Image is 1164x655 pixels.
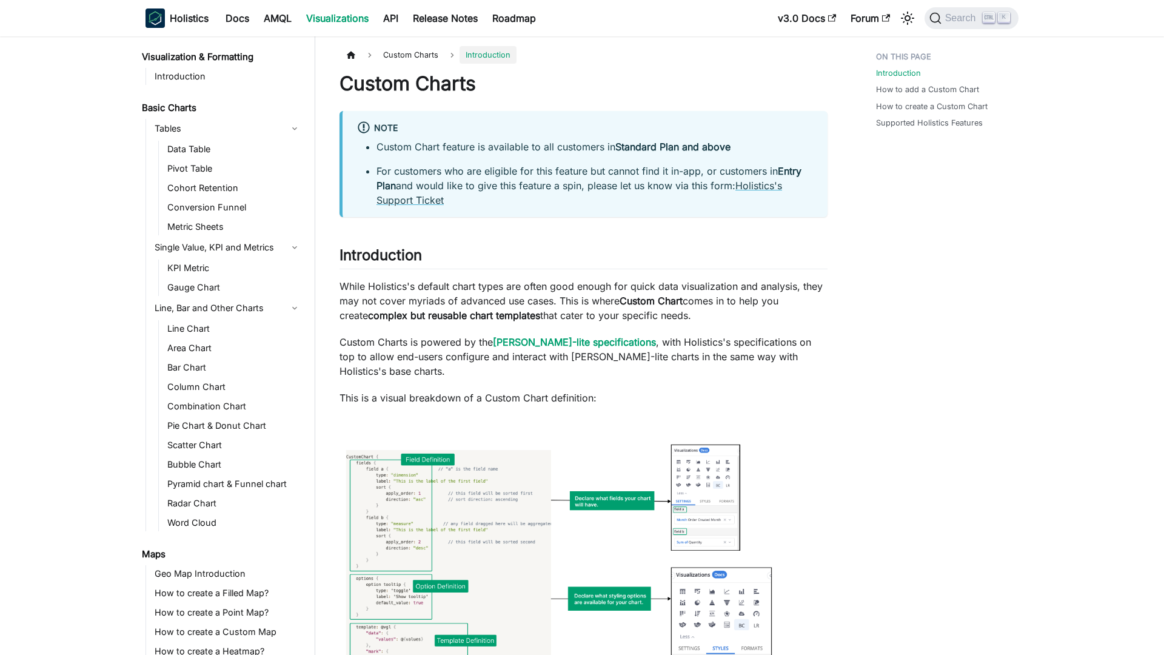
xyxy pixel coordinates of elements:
a: Bar Chart [164,359,304,376]
a: Roadmap [485,8,543,28]
span: Custom Charts [377,46,444,64]
strong: Standard Plan and above [615,141,731,153]
button: Search (Ctrl+K) [925,7,1018,29]
h2: Introduction [339,246,828,269]
a: Combination Chart [164,398,304,415]
strong: complex but reusable chart templates [368,309,540,321]
a: Word Cloud [164,514,304,531]
a: Maps [138,546,304,563]
b: Holistics [170,11,209,25]
a: v3.0 Docs [771,8,843,28]
img: Holistics [145,8,165,28]
a: Geo Map Introduction [151,565,304,582]
a: [PERSON_NAME]-lite specifications [493,336,656,348]
p: Custom Charts is powered by the , with Holistics's specifications on top to allow end-users confi... [339,335,828,378]
a: Conversion Funnel [164,199,304,216]
a: Release Notes [406,8,485,28]
a: Supported Holistics Features [876,117,983,129]
li: Custom Chart feature is available to all customers in [376,139,813,154]
a: How to create a Point Map? [151,604,304,621]
a: Single Value, KPI and Metrics [151,238,304,257]
a: Basic Charts [138,99,304,116]
a: Pivot Table [164,160,304,177]
a: Metric Sheets [164,218,304,235]
a: How to add a Custom Chart [876,84,979,95]
a: Home page [339,46,363,64]
a: Bubble Chart [164,456,304,473]
a: Docs [218,8,256,28]
li: For customers who are eligible for this feature but cannot find it in-app, or customers in and wo... [376,164,813,207]
a: API [376,8,406,28]
a: Gauge Chart [164,279,304,296]
h1: Custom Charts [339,72,828,96]
a: Forum [843,8,897,28]
a: Data Table [164,141,304,158]
a: Visualization & Formatting [138,49,304,65]
span: Introduction [460,46,517,64]
a: Line, Bar and Other Charts [151,298,304,318]
a: Holistics's Support Ticket [376,180,782,206]
a: Line Chart [164,320,304,337]
nav: Breadcrumbs [339,46,828,64]
p: While Holistics's default chart types are often good enough for quick data visualization and anal... [339,279,828,323]
a: Tables [151,119,304,138]
p: This is a visual breakdown of a Custom Chart definition: [339,391,828,405]
a: Visualizations [299,8,376,28]
a: HolisticsHolistics [145,8,209,28]
a: How to create a Filled Map? [151,585,304,602]
a: How to create a Custom Map [151,623,304,640]
div: Note [357,121,813,136]
a: KPI Metric [164,260,304,277]
strong: Custom Chart [620,295,683,307]
a: Introduction [151,68,304,85]
a: Area Chart [164,340,304,357]
a: Radar Chart [164,495,304,512]
kbd: K [998,12,1010,23]
nav: Docs sidebar [133,36,315,655]
a: How to create a Custom Chart [876,101,988,112]
a: Pyramid chart & Funnel chart [164,475,304,492]
a: Introduction [876,67,921,79]
a: Cohort Retention [164,180,304,196]
strong: Entry Plan [376,165,801,192]
a: Scatter Chart [164,437,304,454]
span: Search [942,13,983,24]
a: AMQL [256,8,299,28]
button: Switch between dark and light mode (currently light mode) [898,8,917,28]
a: Pie Chart & Donut Chart [164,417,304,434]
a: Column Chart [164,378,304,395]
